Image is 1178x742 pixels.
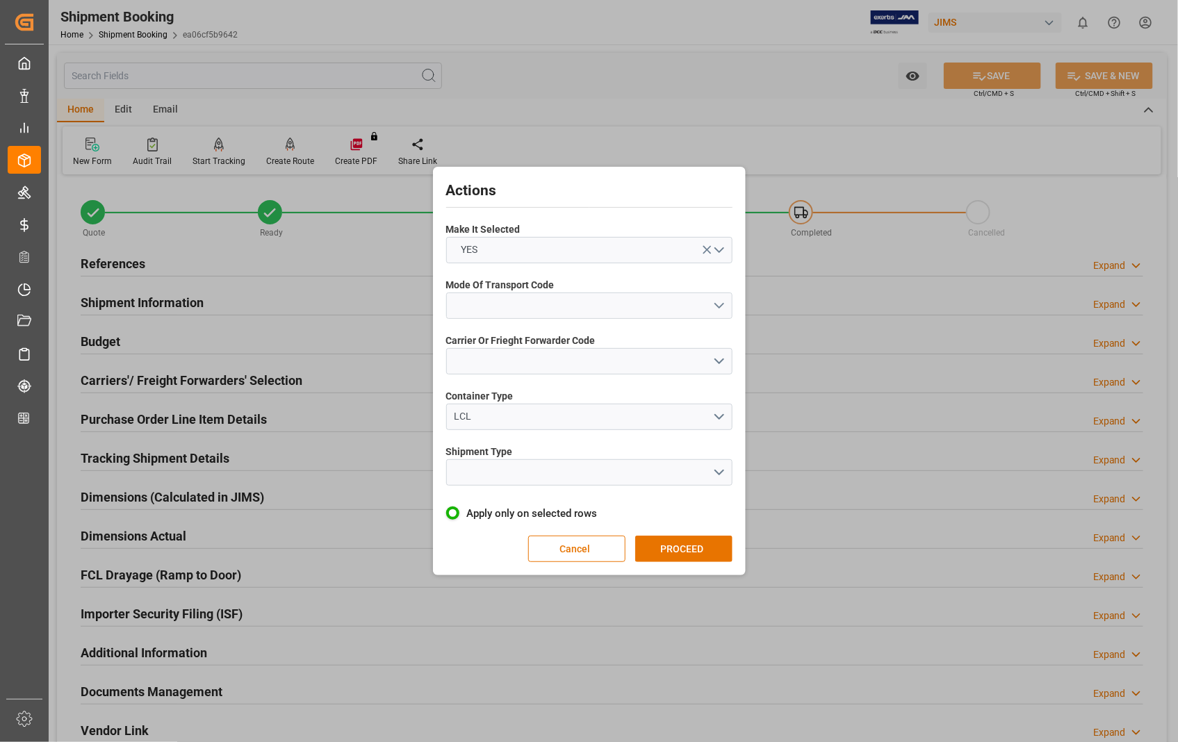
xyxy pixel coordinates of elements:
button: open menu [446,404,733,430]
span: Mode Of Transport Code [446,278,555,292]
label: Apply only on selected rows [446,505,733,522]
span: Carrier Or Frieght Forwarder Code [446,333,596,348]
button: open menu [446,459,733,486]
span: YES [454,242,484,257]
button: open menu [446,292,733,319]
span: Make It Selected [446,222,521,237]
button: open menu [446,348,733,374]
h2: Actions [446,180,733,202]
button: PROCEED [635,536,733,562]
span: Container Type [446,389,514,404]
span: Shipment Type [446,445,513,459]
button: open menu [446,237,733,263]
div: LCL [454,409,712,424]
button: Cancel [528,536,625,562]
